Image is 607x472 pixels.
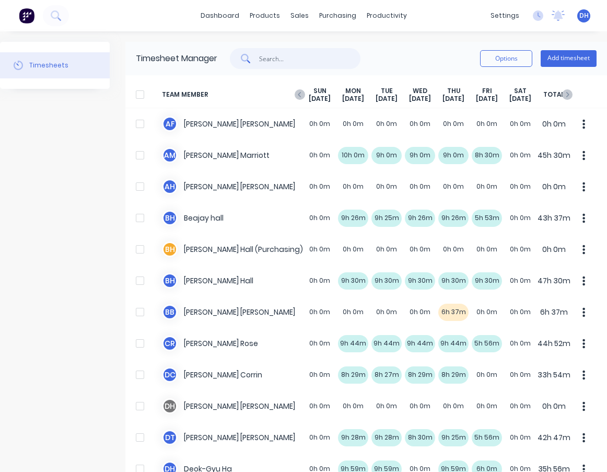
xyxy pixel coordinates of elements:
span: MON [345,87,361,95]
button: Add timesheet [541,50,597,67]
input: Search... [259,48,361,69]
span: TEAM MEMBER [162,87,303,103]
button: Options [480,50,532,67]
span: DH [579,11,589,20]
div: Timesheet Manager [136,52,217,65]
span: [DATE] [476,95,498,103]
span: SAT [514,87,527,95]
span: WED [413,87,427,95]
span: [DATE] [442,95,464,103]
span: FRI [482,87,492,95]
div: settings [485,8,524,24]
div: products [244,8,285,24]
span: THU [447,87,460,95]
span: [DATE] [342,95,364,103]
span: [DATE] [409,95,431,103]
div: purchasing [314,8,361,24]
span: TOTAL [537,87,570,103]
span: [DATE] [376,95,398,103]
span: [DATE] [509,95,531,103]
img: Factory [19,8,34,24]
span: TUE [381,87,393,95]
div: sales [285,8,314,24]
div: productivity [361,8,412,24]
div: Timesheets [29,61,68,70]
span: SUN [313,87,326,95]
a: dashboard [195,8,244,24]
span: [DATE] [309,95,331,103]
